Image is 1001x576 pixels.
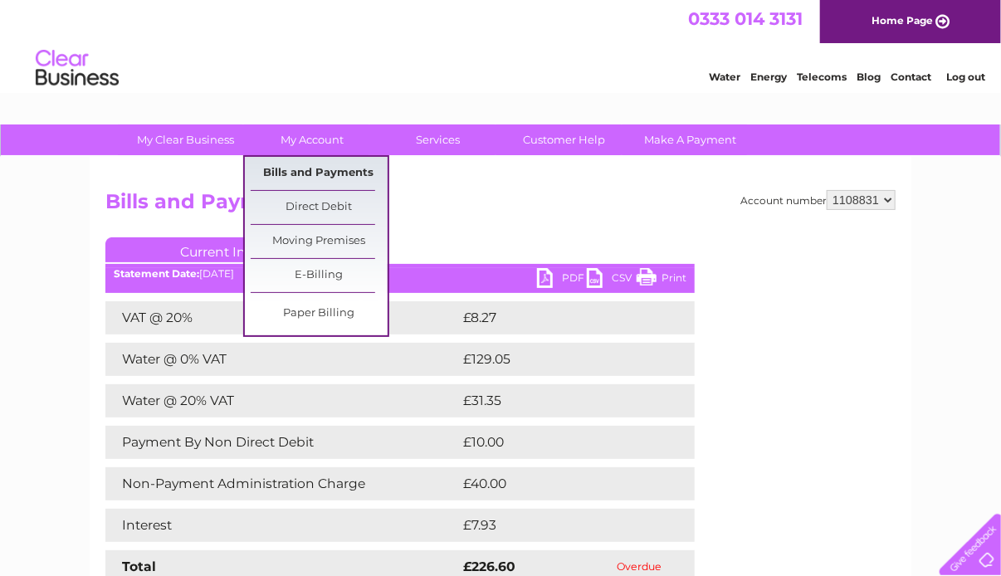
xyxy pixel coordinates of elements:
[105,467,459,500] td: Non-Payment Administration Charge
[797,71,847,83] a: Telecoms
[537,268,587,292] a: PDF
[251,157,388,190] a: Bills and Payments
[946,71,985,83] a: Log out
[709,71,740,83] a: Water
[688,8,803,29] a: 0333 014 3131
[251,191,388,224] a: Direct Debit
[251,225,388,258] a: Moving Premises
[370,124,507,155] a: Services
[459,301,656,334] td: £8.27
[740,190,896,210] div: Account number
[114,267,199,280] b: Statement Date:
[459,467,662,500] td: £40.00
[105,268,695,280] div: [DATE]
[496,124,633,155] a: Customer Help
[857,71,881,83] a: Blog
[244,124,381,155] a: My Account
[118,124,255,155] a: My Clear Business
[891,71,931,83] a: Contact
[105,237,354,262] a: Current Invoice
[105,190,896,222] h2: Bills and Payments
[105,426,459,459] td: Payment By Non Direct Debit
[251,259,388,292] a: E-Billing
[122,559,156,574] strong: Total
[35,43,120,94] img: logo.png
[105,343,459,376] td: Water @ 0% VAT
[251,297,388,330] a: Paper Billing
[623,124,759,155] a: Make A Payment
[105,384,459,417] td: Water @ 20% VAT
[459,426,661,459] td: £10.00
[463,559,515,574] strong: £226.60
[587,268,637,292] a: CSV
[750,71,787,83] a: Energy
[105,509,459,542] td: Interest
[459,509,656,542] td: £7.93
[110,9,894,81] div: Clear Business is a trading name of Verastar Limited (registered in [GEOGRAPHIC_DATA] No. 3667643...
[105,301,459,334] td: VAT @ 20%
[637,268,686,292] a: Print
[459,384,659,417] td: £31.35
[459,343,664,376] td: £129.05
